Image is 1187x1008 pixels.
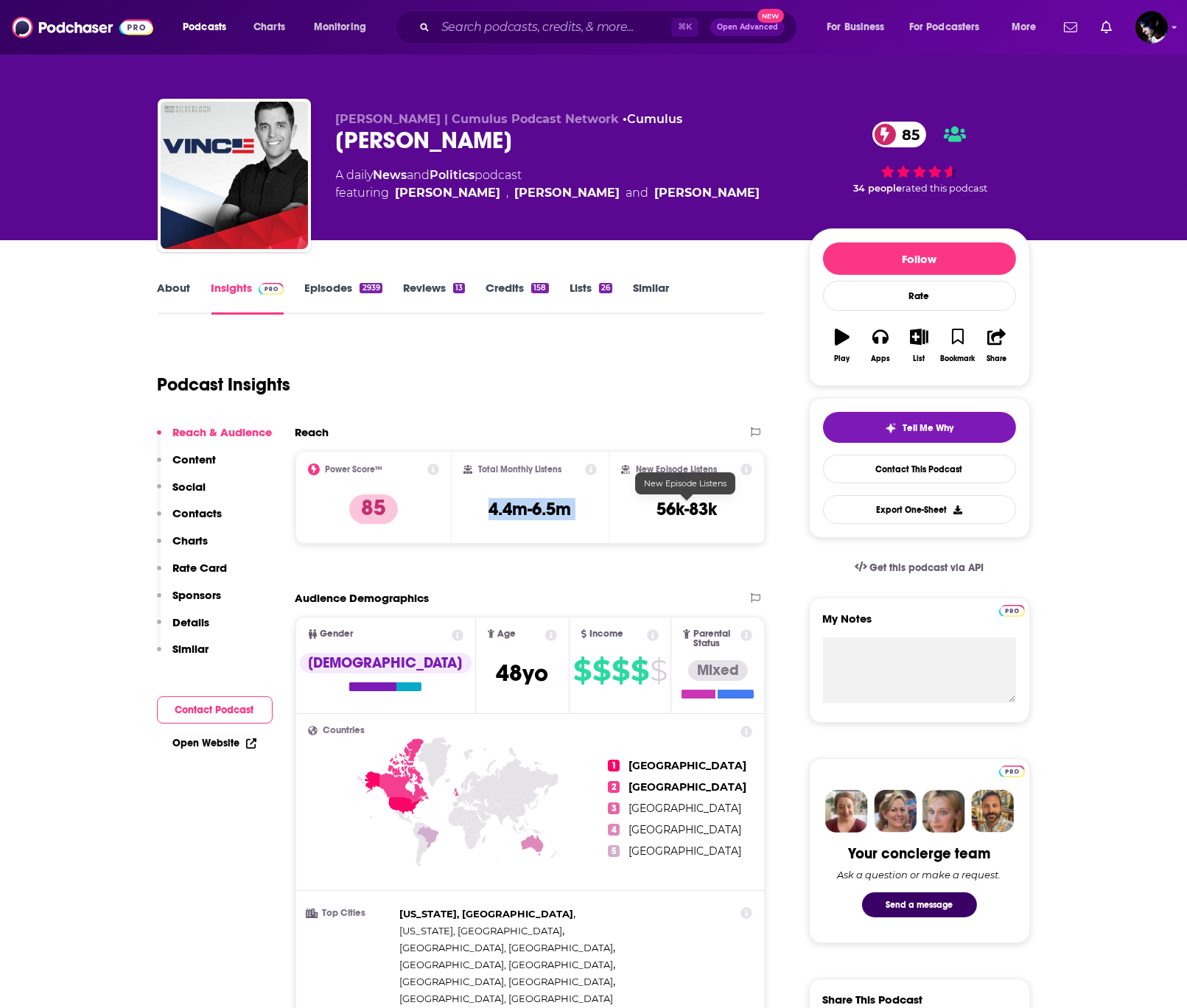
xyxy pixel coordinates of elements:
span: [GEOGRAPHIC_DATA], [GEOGRAPHIC_DATA] [400,976,614,987]
button: Rate Card [157,561,228,588]
h3: 56k-83k [656,498,717,520]
button: Share [977,319,1015,372]
button: Details [157,615,210,643]
a: Hayley Caronia [655,184,760,202]
span: rated this podcast [902,183,987,194]
a: Credits158 [486,281,548,315]
div: Ask a question or make a request. [838,869,1001,881]
a: Contact This Podcast [823,455,1016,483]
span: 48 yo [496,659,548,687]
a: Get this podcast via API [843,550,996,586]
a: Pro website [999,763,1025,777]
span: • [623,112,683,126]
button: Sponsors [157,588,222,615]
div: 13 [453,283,465,293]
p: Rate Card [173,561,228,575]
span: , [400,973,616,990]
span: 1 [608,760,620,771]
span: Countries [323,726,365,735]
span: Logged in as zreese [1135,11,1168,43]
span: Age [497,629,516,639]
button: Open AdvancedNew [710,18,785,36]
div: 2939 [360,283,382,293]
div: List [914,354,925,363]
span: Podcasts [183,17,226,38]
span: Get this podcast via API [869,561,984,574]
img: Sydney Profile [825,790,868,833]
span: , [400,906,576,923]
span: 4 [608,824,620,836]
span: Open Advanced [717,24,778,31]
span: 85 [887,122,927,147]
span: Income [589,629,623,639]
img: Jon Profile [971,790,1014,833]
div: 85 34 peoplerated this podcast [809,112,1030,203]
a: Charts [244,15,294,39]
h2: New Episode Listens [636,464,717,475]
a: Lists26 [570,281,612,315]
button: tell me why sparkleTell Me Why [823,412,1016,443]
div: [DEMOGRAPHIC_DATA] [300,653,472,673]
a: News [374,168,407,182]
div: Your concierge team [848,844,990,863]
button: Contacts [157,506,223,533]
span: [GEOGRAPHIC_DATA], [GEOGRAPHIC_DATA] [400,993,614,1004]
p: Details [173,615,210,629]
a: Pro website [999,603,1025,617]
h2: Power Score™ [326,464,383,475]
a: Vince Coglianese [515,184,620,202]
span: [US_STATE], [GEOGRAPHIC_DATA] [400,908,574,920]
button: open menu [172,15,245,39]
span: $ [650,659,667,682]
p: Contacts [173,506,223,520]
span: ⌘ K [671,18,698,37]
button: open menu [1001,15,1055,39]
span: [GEOGRAPHIC_DATA], [GEOGRAPHIC_DATA] [400,942,614,953]
a: Cumulus [628,112,683,126]
p: Reach & Audience [173,425,273,439]
a: About [158,281,191,315]
span: 2 [608,781,620,793]
span: Charts [253,17,285,38]
span: Monitoring [314,17,366,38]
button: Social [157,480,206,507]
span: $ [612,659,629,682]
img: Barbara Profile [874,790,917,833]
span: 34 people [853,183,902,194]
h3: Top Cities [308,909,394,918]
p: Social [173,480,206,494]
span: $ [592,659,610,682]
a: 85 [872,122,927,147]
img: VINCE [161,102,308,249]
div: Search podcasts, credits, & more... [409,10,811,44]
h2: Reach [295,425,329,439]
h3: Share This Podcast [823,993,923,1007]
a: InsightsPodchaser Pro [211,281,284,315]
a: Show notifications dropdown [1058,15,1083,40]
p: Sponsors [173,588,222,602]
div: Share [987,354,1006,363]
h1: Podcast Insights [158,374,291,396]
button: Send a message [862,892,977,917]
h2: Total Monthly Listens [478,464,561,475]
p: 85 [349,494,398,524]
span: [PERSON_NAME] | Cumulus Podcast Network [336,112,620,126]
span: [GEOGRAPHIC_DATA] [628,844,741,858]
span: $ [631,659,648,682]
span: Gender [321,629,354,639]
a: Dan Bongino [396,184,501,202]
a: Open Website [173,737,256,749]
button: open menu [304,15,385,39]
button: Contact Podcast [157,696,273,724]
img: tell me why sparkle [885,422,897,434]
label: My Notes [823,612,1016,637]
span: $ [573,659,591,682]
p: Charts [173,533,209,547]
a: Show notifications dropdown [1095,15,1118,40]
a: Reviews13 [403,281,465,315]
p: Content [173,452,217,466]
button: Similar [157,642,209,669]
a: Similar [633,281,669,315]
button: List [900,319,938,372]
span: [GEOGRAPHIC_DATA] [628,759,746,772]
